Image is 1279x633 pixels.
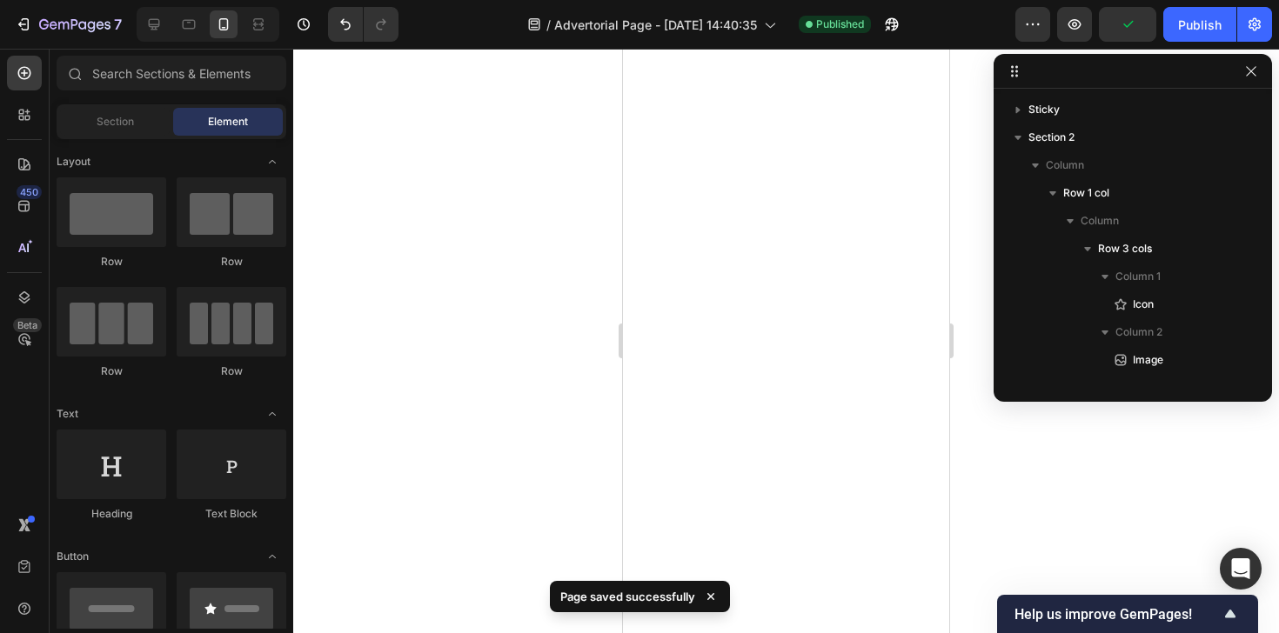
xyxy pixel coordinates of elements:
[1133,296,1154,313] span: Icon
[1046,157,1084,174] span: Column
[816,17,864,32] span: Published
[57,549,89,564] span: Button
[57,406,78,422] span: Text
[1178,16,1222,34] div: Publish
[177,363,286,379] div: Row
[57,254,166,270] div: Row
[554,16,757,34] span: Advertorial Page - [DATE] 14:40:35
[1014,606,1220,623] span: Help us improve GemPages!
[1081,212,1119,230] span: Column
[546,16,551,34] span: /
[1115,379,1163,396] span: Column 3
[258,148,286,176] span: Toggle open
[328,7,398,42] div: Undo/Redo
[57,363,166,379] div: Row
[258,400,286,428] span: Toggle open
[1028,101,1060,118] span: Sticky
[1028,129,1075,146] span: Section 2
[177,506,286,522] div: Text Block
[57,56,286,90] input: Search Sections & Elements
[1063,184,1109,202] span: Row 1 col
[97,114,134,130] span: Section
[57,154,90,170] span: Layout
[1098,240,1152,257] span: Row 3 cols
[1133,351,1163,369] span: Image
[57,506,166,522] div: Heading
[7,7,130,42] button: 7
[1220,548,1262,590] div: Open Intercom Messenger
[177,254,286,270] div: Row
[17,185,42,199] div: 450
[560,588,695,605] p: Page saved successfully
[114,14,122,35] p: 7
[623,49,949,633] iframe: Design area
[13,318,42,332] div: Beta
[1115,323,1162,341] span: Column 2
[1163,7,1236,42] button: Publish
[1014,603,1241,624] button: Show survey - Help us improve GemPages!
[1115,268,1161,285] span: Column 1
[208,114,248,130] span: Element
[258,543,286,570] span: Toggle open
